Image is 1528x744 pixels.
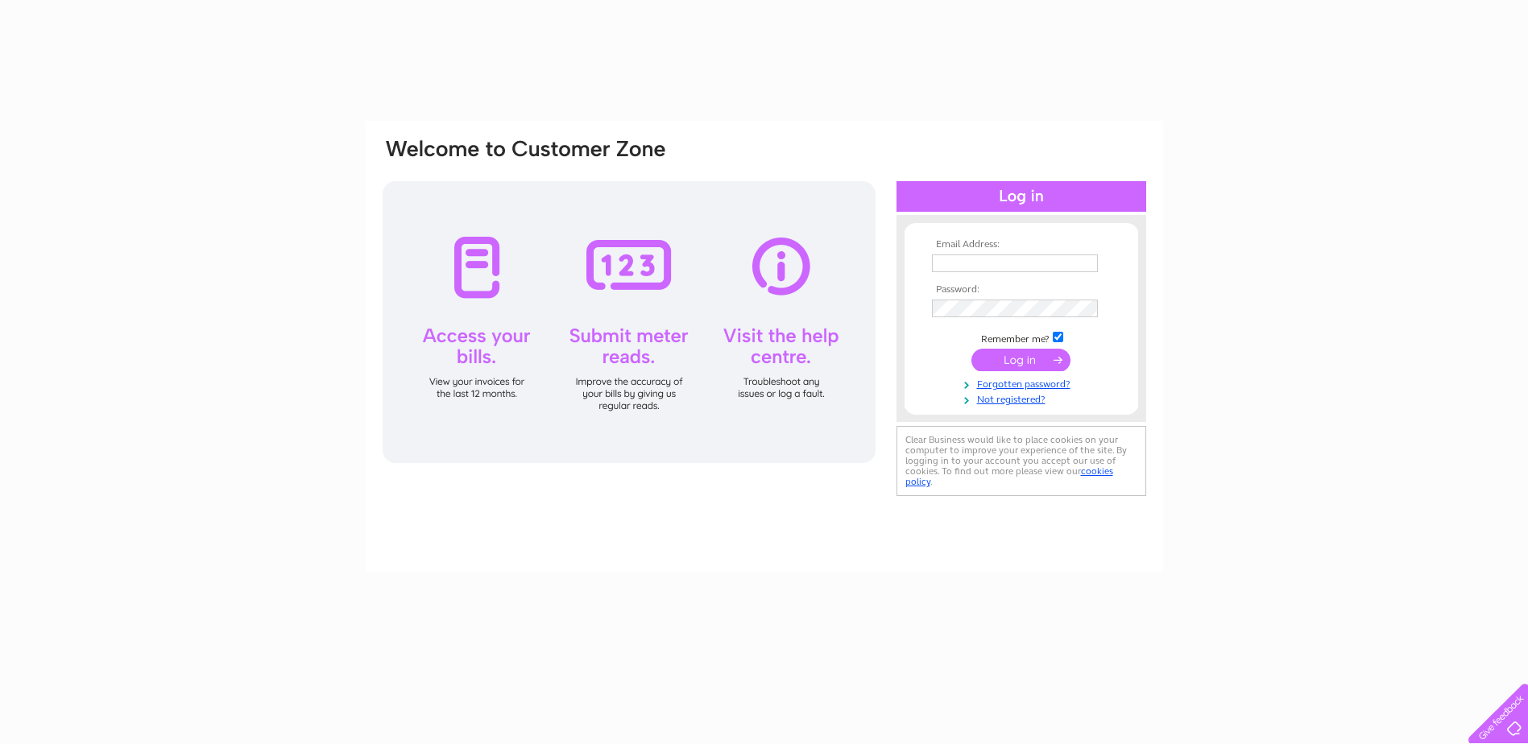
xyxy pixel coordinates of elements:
[928,284,1115,296] th: Password:
[897,426,1146,496] div: Clear Business would like to place cookies on your computer to improve your experience of the sit...
[932,391,1115,406] a: Not registered?
[928,329,1115,345] td: Remember me?
[928,239,1115,250] th: Email Address:
[932,375,1115,391] a: Forgotten password?
[971,349,1070,371] input: Submit
[905,465,1113,487] a: cookies policy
